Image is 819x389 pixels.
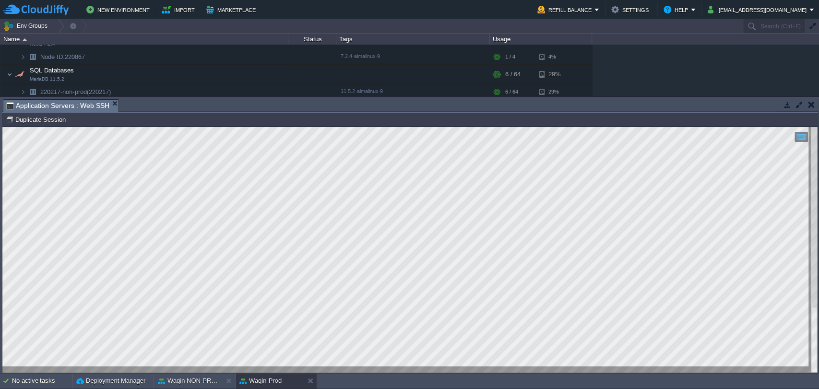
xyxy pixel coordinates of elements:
button: Import [162,4,198,15]
button: Duplicate Session [6,115,69,124]
button: Settings [611,4,652,15]
a: 220217-non-prod(220217) [39,88,112,96]
div: Tags [337,34,489,45]
img: AMDAwAAAACH5BAEAAAAALAAAAAABAAEAAAICRAEAOw== [23,38,27,41]
span: 11.5.2-almalinux-9 [341,88,383,94]
button: Env Groups [3,19,51,33]
div: 4% [539,49,570,64]
div: Status [289,34,336,45]
div: 6 / 64 [505,84,518,99]
button: Refill Balance [537,4,594,15]
img: AMDAwAAAACH5BAEAAAAALAAAAAABAAEAAAICRAEAOw== [20,49,26,64]
img: AMDAwAAAACH5BAEAAAAALAAAAAABAAEAAAICRAEAOw== [26,49,39,64]
button: Deployment Manager [76,376,145,386]
img: AMDAwAAAACH5BAEAAAAALAAAAAABAAEAAAICRAEAOw== [13,65,26,84]
img: AMDAwAAAACH5BAEAAAAALAAAAAABAAEAAAICRAEAOw== [26,84,39,99]
button: [EMAIL_ADDRESS][DOMAIN_NAME] [708,4,809,15]
img: AMDAwAAAACH5BAEAAAAALAAAAAABAAEAAAICRAEAOw== [7,65,12,84]
button: New Environment [86,4,153,15]
span: (220217) [87,88,111,95]
span: 7.2.4-almalinux-9 [341,53,380,59]
div: No active tasks [12,373,72,389]
span: MariaDB 11.5.2 [30,76,64,82]
div: 29% [539,65,570,84]
span: 220217-non-prod [39,88,112,96]
div: Usage [490,34,592,45]
span: Node ID: [40,53,65,60]
button: Waqin-Prod [239,376,282,386]
div: 29% [539,84,570,99]
button: Marketplace [206,4,259,15]
button: Waqin NON-PROD [158,376,218,386]
span: Application Servers : Web SSH [6,100,109,112]
span: 220867 [39,53,86,61]
img: CloudJiffy [3,4,69,16]
div: 1 / 4 [505,49,515,64]
button: Help [664,4,691,15]
div: Name [1,34,288,45]
div: 6 / 64 [505,65,521,84]
span: SQL Databases [29,66,75,74]
a: SQL DatabasesMariaDB 11.5.2 [29,67,75,74]
img: AMDAwAAAACH5BAEAAAAALAAAAAABAAEAAAICRAEAOw== [20,84,26,99]
a: Node ID:220867 [39,53,86,61]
